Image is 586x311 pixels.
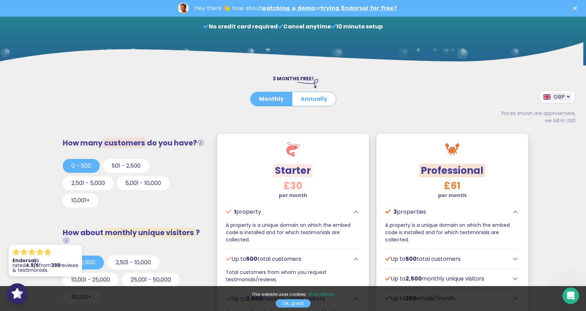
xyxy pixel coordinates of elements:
span: 500 [246,255,257,263]
span: £30 [284,179,302,193]
p: A property is a unique domain on which the embed code is installed and for which testimonials are... [385,222,520,243]
i: Total customers from whom you request testimonials/reviews. [197,139,204,146]
a: trying Endorsal for free? [320,5,397,11]
p: Total customers from whom you request testimonials/reviews. [226,269,360,283]
img: Profile image for Dean [178,3,189,14]
span: 500 [406,255,417,263]
button: 0 - 500 [63,159,100,173]
strong: per month [279,192,307,199]
p: Up to monthly unique visitors [385,275,509,283]
img: crab.svg [445,142,459,156]
p: No credit card required Cancel anytime 10 minute setup [138,23,448,31]
img: arrow-right-down.svg [298,79,318,88]
a: watching a demo [261,5,315,11]
p: property [226,208,350,216]
span: 3 MONTHS FREE! [273,75,314,82]
button: 501 - 2,500 [103,159,149,173]
p: Up to total customers [226,255,350,263]
button: Annually [292,92,336,106]
span: 1 [234,208,236,216]
span: Starter [273,164,312,177]
span: Professional [419,164,485,177]
span: £61 [444,179,461,193]
p: Prices shown are approximate, we bill in USD [445,110,576,124]
span: 2,500 [406,275,422,283]
button: 2,501 - 10,000 [107,256,160,269]
p: A property is a unique domain on which the embed code is installed and for which testimonials are... [226,222,360,243]
span: customers [103,138,147,148]
iframe: Intercom live chat [562,287,579,304]
button: 10,001+ [63,194,98,207]
strong: 398 [51,262,60,269]
div: Close [573,6,580,10]
strong: Endorsal [12,257,36,264]
h3: How about ? [63,228,205,244]
button: 5,001 - 10,000 [117,176,170,190]
p: properties [385,208,509,216]
strong: per month [438,192,467,199]
p: is rated from reviews & testimonials. [12,258,78,273]
span: 3 [393,208,397,216]
button: Monthly [250,92,292,106]
p: Up to total customers [385,255,509,263]
img: shrimp.svg [286,142,300,156]
h3: How many do you have? [63,139,205,147]
i: Unique visitors that view our social proof tools (widgets, FOMO popups or Wall of Love) on your w... [63,237,70,244]
strong: 4.9/5 [26,262,39,269]
div: Hey there 👋 how about or [194,5,397,12]
button: 0 - 2,500 [63,256,104,269]
a: More details [309,291,334,298]
button: 10,001 - 25,000 [63,273,119,287]
p: This website uses cookies. [7,291,579,297]
a: Ok, great [276,299,311,308]
button: 2,501 - 5,000 [63,176,114,190]
button: 25,001 - 50,000 [122,273,180,287]
span: monthly unique visitors [103,228,196,238]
